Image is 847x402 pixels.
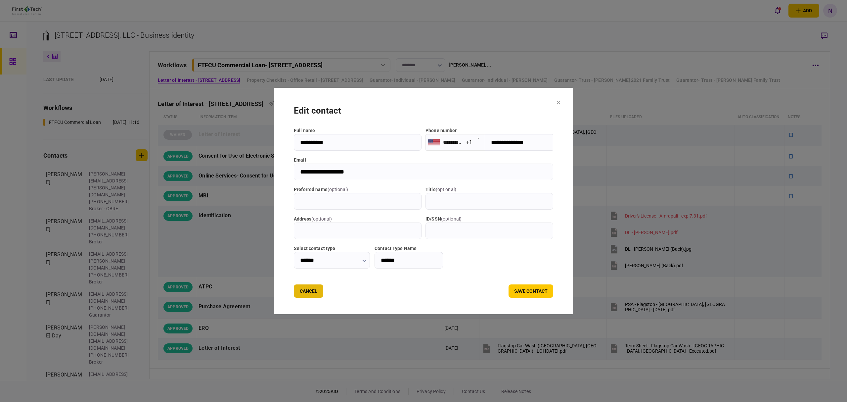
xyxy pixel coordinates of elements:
[294,284,323,298] button: Cancel
[294,252,370,269] input: Select contact type
[425,128,457,133] label: Phone number
[509,284,553,298] button: save contact
[294,134,422,151] input: full name
[294,193,422,210] input: Preferred name
[441,216,462,222] span: ( optional )
[294,127,422,134] label: full name
[294,157,553,164] label: email
[294,164,553,180] input: email
[425,216,553,223] label: ID/SSN
[375,245,443,252] label: Contact Type Name
[294,245,370,252] label: Select contact type
[294,104,553,117] div: edit contact
[294,216,422,223] label: address
[474,133,483,142] button: Open
[294,223,422,239] input: address
[428,139,440,145] img: us
[294,186,422,193] label: Preferred name
[328,187,348,192] span: ( optional )
[425,186,553,193] label: title
[375,252,443,269] input: Contact Type Name
[466,138,472,146] div: +1
[436,187,456,192] span: ( optional )
[425,223,553,239] input: ID/SSN
[425,193,553,210] input: title
[311,216,332,222] span: ( optional )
